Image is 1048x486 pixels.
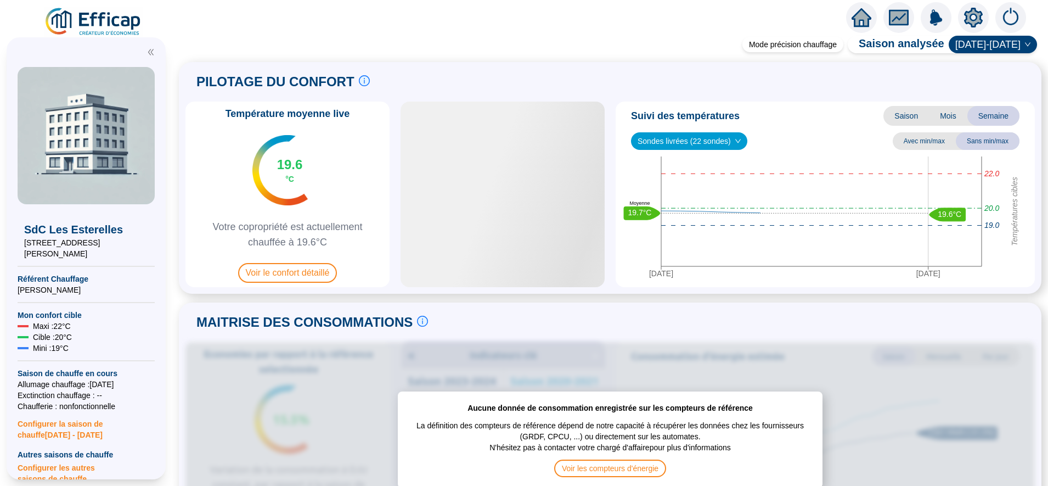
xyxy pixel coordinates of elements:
span: Température moyenne live [219,106,357,121]
span: double-left [147,48,155,56]
span: La définition des compteurs de référence dépend de notre capacité à récupérer les données chez le... [409,414,812,442]
span: PILOTAGE DU CONFORT [196,73,354,91]
span: info-circle [417,316,428,327]
span: SdC Les Esterelles [24,222,148,237]
span: Semaine [967,106,1019,126]
span: N'hésitez pas à contacter votre chargé d'affaire pour plus d'informations [489,442,731,460]
span: Allumage chauffage : [DATE] [18,379,155,390]
span: Mon confort cible [18,310,155,321]
span: Cible : 20 °C [33,332,72,343]
div: Mode précision chauffage [742,37,843,52]
img: alerts [921,2,951,33]
tspan: Températures cibles [1010,177,1019,246]
span: Suivi des températures [631,108,740,124]
text: 19.7°C [628,208,652,217]
img: alerts [995,2,1026,33]
span: Maxi : 22 °C [33,321,71,332]
span: Voir les compteurs d'énergie [554,460,666,477]
text: 19.6°C [938,210,961,219]
span: 19.6 [277,156,303,174]
span: info-circle [359,75,370,86]
img: efficap energie logo [44,7,143,37]
span: [STREET_ADDRESS][PERSON_NAME] [24,237,148,259]
span: Saison [883,106,929,126]
span: Référent Chauffage [18,273,155,284]
span: Saison de chauffe en cours [18,368,155,379]
span: Avec min/max [893,132,956,150]
span: °C [285,174,294,185]
text: Moyenne [629,201,650,206]
span: Configurer les autres saisons de chauffe [18,460,155,484]
tspan: 19.0 [984,221,999,230]
span: MAITRISE DES CONSOMMATIONS [196,314,413,331]
img: indicateur températures [252,135,308,205]
span: down [1024,41,1031,48]
tspan: [DATE] [916,269,940,278]
span: 2025-2026 [955,36,1030,53]
span: fund [889,8,909,27]
span: Chaufferie : non fonctionnelle [18,401,155,412]
span: Aucune donnée de consommation enregistrée sur les compteurs de référence [467,403,753,414]
span: down [735,138,741,144]
span: Saison analysée [848,36,944,53]
tspan: 20.0 [984,204,999,213]
span: [PERSON_NAME] [18,284,155,295]
span: Exctinction chauffage : -- [18,390,155,401]
span: Mois [929,106,967,126]
span: setting [964,8,983,27]
span: Configurer la saison de chauffe [DATE] - [DATE] [18,412,155,440]
span: Voir le confort détaillé [238,263,337,283]
tspan: 22.0 [984,170,999,178]
span: Mini : 19 °C [33,343,69,354]
span: Sondes livrées (22 sondes) [638,133,741,149]
tspan: [DATE] [649,269,673,278]
span: Votre copropriété est actuellement chauffée à 19.6°C [190,219,385,250]
span: Sans min/max [956,132,1019,150]
span: Autres saisons de chauffe [18,449,155,460]
span: home [852,8,871,27]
